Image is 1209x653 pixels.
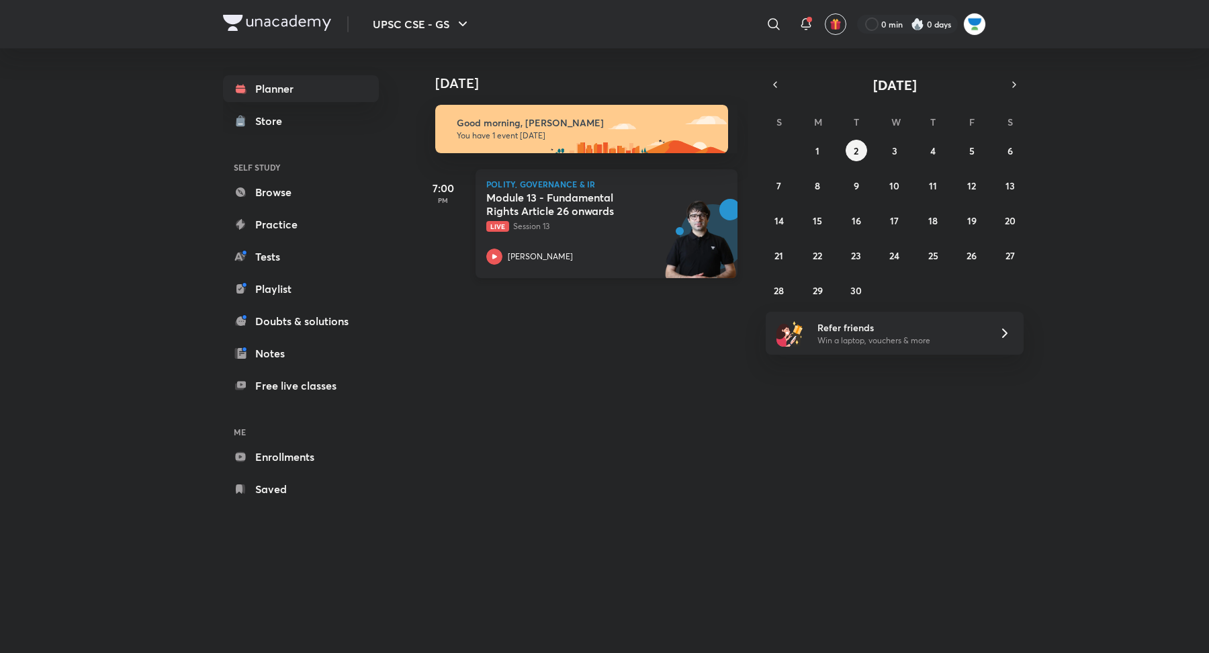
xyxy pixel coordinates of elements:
abbr: Thursday [930,116,936,128]
img: Company Logo [223,15,331,31]
abbr: September 3, 2025 [892,144,897,157]
abbr: September 28, 2025 [774,284,784,297]
p: [PERSON_NAME] [508,251,573,263]
p: PM [416,196,470,204]
abbr: September 7, 2025 [776,179,781,192]
a: Notes [223,340,379,367]
abbr: September 1, 2025 [815,144,819,157]
a: Playlist [223,275,379,302]
button: September 23, 2025 [846,245,867,266]
abbr: September 14, 2025 [774,214,784,227]
abbr: September 8, 2025 [815,179,820,192]
h4: [DATE] [435,75,751,91]
button: September 14, 2025 [768,210,790,231]
button: September 12, 2025 [961,175,983,196]
abbr: September 29, 2025 [813,284,823,297]
abbr: September 25, 2025 [928,249,938,262]
button: September 25, 2025 [922,245,944,266]
abbr: Tuesday [854,116,859,128]
abbr: September 15, 2025 [813,214,822,227]
a: Practice [223,211,379,238]
button: September 28, 2025 [768,279,790,301]
button: September 7, 2025 [768,175,790,196]
button: September 21, 2025 [768,245,790,266]
button: September 1, 2025 [807,140,828,161]
abbr: Monday [814,116,822,128]
a: Tests [223,243,379,270]
button: September 29, 2025 [807,279,828,301]
img: referral [776,320,803,347]
abbr: September 24, 2025 [889,249,899,262]
abbr: Saturday [1007,116,1013,128]
button: September 6, 2025 [999,140,1021,161]
a: Planner [223,75,379,102]
button: September 18, 2025 [922,210,944,231]
abbr: September 21, 2025 [774,249,783,262]
abbr: September 20, 2025 [1005,214,1016,227]
p: Polity, Governance & IR [486,180,727,188]
abbr: September 19, 2025 [967,214,977,227]
abbr: Friday [969,116,975,128]
abbr: September 13, 2025 [1005,179,1015,192]
button: September 5, 2025 [961,140,983,161]
a: Doubts & solutions [223,308,379,335]
h5: Module 13 - Fundamental Rights Article 26 onwards [486,191,654,218]
a: Free live classes [223,372,379,399]
button: September 2, 2025 [846,140,867,161]
abbr: Sunday [776,116,782,128]
button: September 11, 2025 [922,175,944,196]
button: September 19, 2025 [961,210,983,231]
button: September 3, 2025 [884,140,905,161]
abbr: September 16, 2025 [852,214,861,227]
h6: ME [223,421,379,443]
img: streak [911,17,924,31]
img: unacademy [664,199,737,292]
abbr: September 26, 2025 [967,249,977,262]
img: Jiban Jyoti Dash [963,13,986,36]
abbr: September 5, 2025 [969,144,975,157]
button: September 22, 2025 [807,245,828,266]
button: September 9, 2025 [846,175,867,196]
abbr: September 2, 2025 [854,144,858,157]
abbr: September 12, 2025 [967,179,976,192]
abbr: September 30, 2025 [850,284,862,297]
p: Win a laptop, vouchers & more [817,335,983,347]
button: September 26, 2025 [961,245,983,266]
h6: Good morning, [PERSON_NAME] [457,117,716,129]
p: Session 13 [486,220,697,232]
p: You have 1 event [DATE] [457,130,716,141]
abbr: September 9, 2025 [854,179,859,192]
abbr: Wednesday [891,116,901,128]
button: September 17, 2025 [884,210,905,231]
abbr: September 18, 2025 [928,214,938,227]
div: Store [255,113,290,129]
h6: Refer friends [817,320,983,335]
abbr: September 23, 2025 [851,249,861,262]
span: [DATE] [873,76,917,94]
a: Company Logo [223,15,331,34]
button: [DATE] [785,75,1005,94]
button: September 27, 2025 [999,245,1021,266]
button: September 13, 2025 [999,175,1021,196]
button: avatar [825,13,846,35]
button: September 10, 2025 [884,175,905,196]
abbr: September 27, 2025 [1005,249,1015,262]
button: September 24, 2025 [884,245,905,266]
abbr: September 17, 2025 [890,214,899,227]
button: September 16, 2025 [846,210,867,231]
abbr: September 6, 2025 [1007,144,1013,157]
button: September 15, 2025 [807,210,828,231]
button: September 30, 2025 [846,279,867,301]
button: September 20, 2025 [999,210,1021,231]
button: UPSC CSE - GS [365,11,479,38]
a: Saved [223,476,379,503]
abbr: September 4, 2025 [930,144,936,157]
img: morning [435,105,728,153]
img: avatar [830,18,842,30]
span: Live [486,221,509,232]
abbr: September 11, 2025 [929,179,937,192]
h6: SELF STUDY [223,156,379,179]
a: Browse [223,179,379,206]
abbr: September 10, 2025 [889,179,899,192]
h5: 7:00 [416,180,470,196]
